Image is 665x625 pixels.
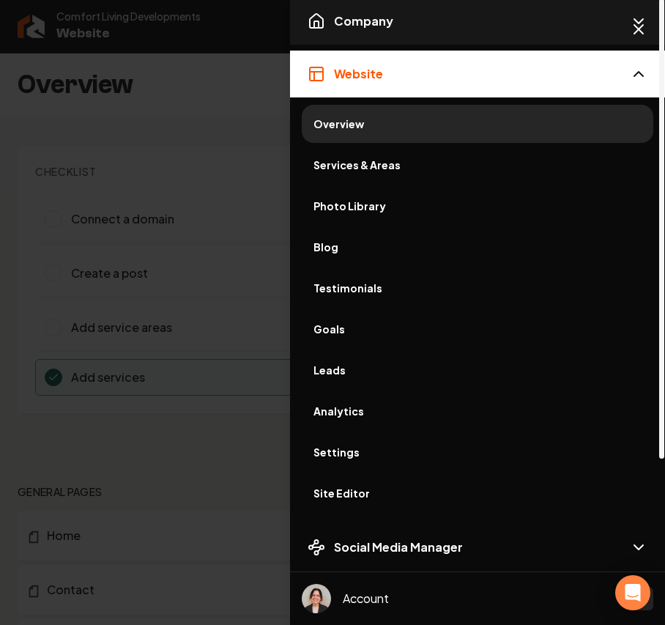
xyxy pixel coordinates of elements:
[343,590,389,607] span: Account
[313,404,642,418] span: Analytics
[313,240,642,254] span: Blog
[313,486,642,500] span: Site Editor
[313,117,642,131] span: Overview
[313,199,642,213] span: Photo Library
[313,281,642,295] span: Testimonials
[334,539,463,556] span: Social Media Manager
[313,322,642,336] span: Goals
[313,445,642,459] span: Settings
[290,524,665,571] button: Social Media Manager
[334,65,383,83] span: Website
[290,97,665,518] div: Website
[313,158,642,172] span: Services & Areas
[334,12,393,30] span: Company
[313,363,642,377] span: Leads
[302,584,331,613] img: Brisa Leon
[290,51,665,97] button: Website
[302,584,331,613] button: Open user button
